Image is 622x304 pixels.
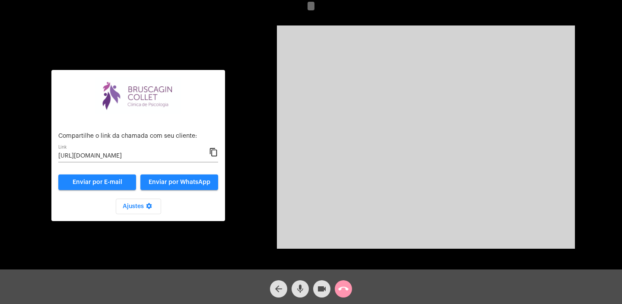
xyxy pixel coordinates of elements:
[295,284,305,294] mat-icon: mic
[58,174,136,190] a: Enviar por E-mail
[273,284,284,294] mat-icon: arrow_back
[209,147,218,158] mat-icon: content_copy
[144,203,154,213] mat-icon: settings
[58,133,218,139] p: Compartilhe o link da chamada com seu cliente:
[140,174,218,190] button: Enviar por WhatsApp
[123,203,154,209] span: Ajustes
[149,179,210,185] span: Enviar por WhatsApp
[116,199,161,214] button: Ajustes
[95,77,181,114] img: bdd31f1e-573f-3f90-f05a-aecdfb595b2a.png
[317,284,327,294] mat-icon: videocam
[338,284,349,294] mat-icon: call_end
[73,179,122,185] span: Enviar por E-mail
